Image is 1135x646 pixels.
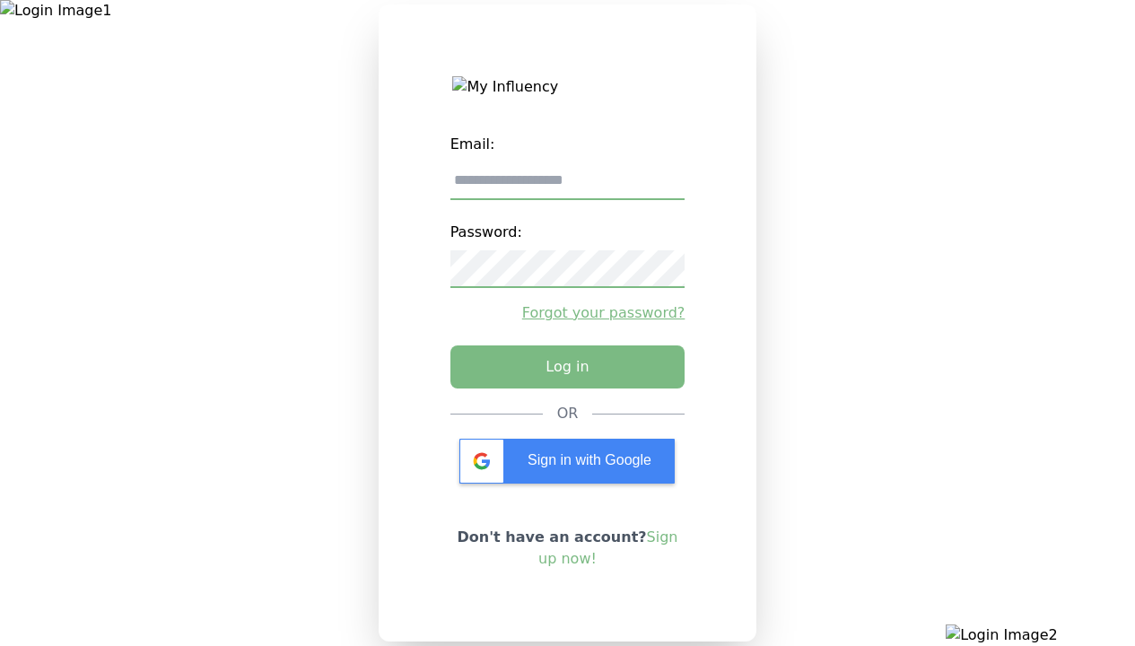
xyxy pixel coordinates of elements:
[450,214,685,250] label: Password:
[528,452,651,467] span: Sign in with Google
[450,527,685,570] p: Don't have an account?
[452,76,682,98] img: My Influency
[459,439,675,484] div: Sign in with Google
[450,127,685,162] label: Email:
[557,403,579,424] div: OR
[946,624,1135,646] img: Login Image2
[450,302,685,324] a: Forgot your password?
[450,345,685,388] button: Log in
